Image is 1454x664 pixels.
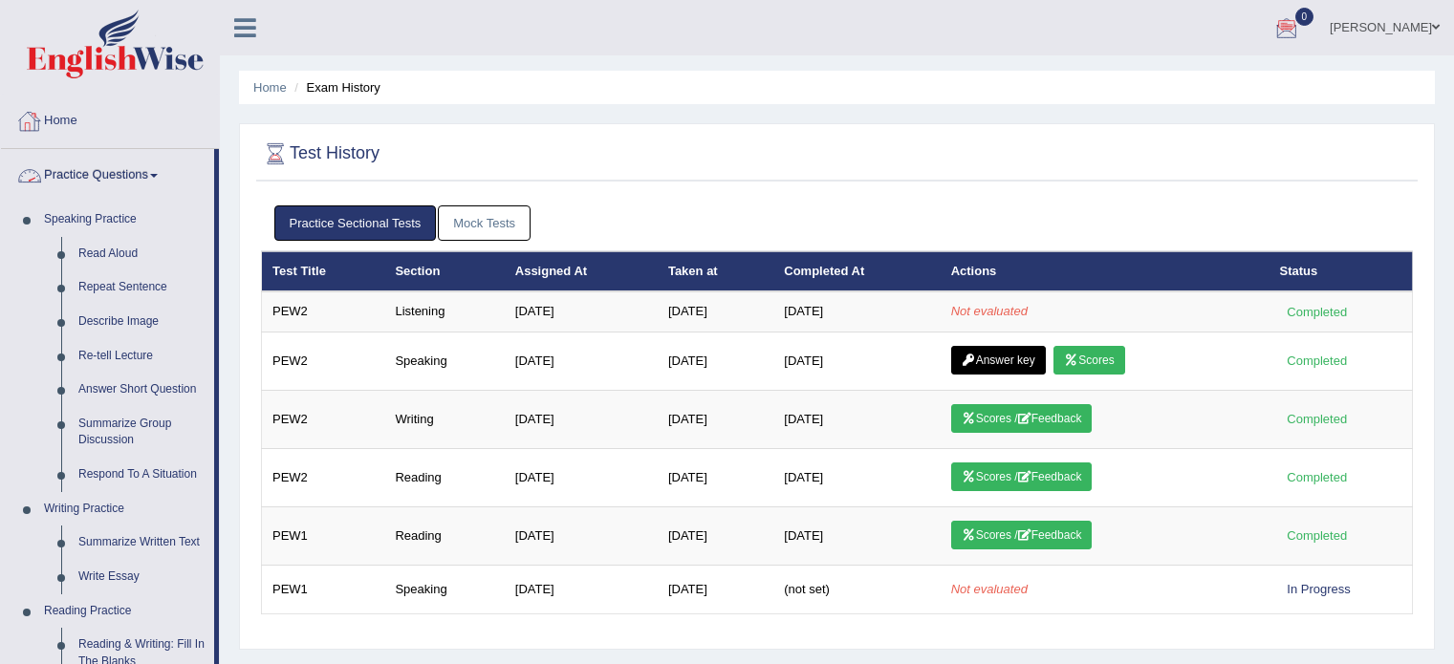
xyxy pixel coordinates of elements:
li: Exam History [290,78,380,96]
td: [DATE] [505,448,658,506]
a: Answer Short Question [70,373,214,407]
td: [DATE] [505,390,658,448]
td: PEW1 [262,565,385,613]
td: PEW1 [262,506,385,565]
a: Describe Image [70,305,214,339]
a: Practice Questions [1,149,214,197]
td: Speaking [384,332,504,390]
h2: Test History [261,139,380,168]
em: Not evaluated [951,304,1028,318]
td: [DATE] [658,291,773,332]
a: Writing Practice [35,492,214,526]
a: Write Essay [70,560,214,594]
a: Speaking Practice [35,203,214,237]
a: Summarize Written Text [70,525,214,560]
a: Read Aloud [70,237,214,271]
td: [DATE] [658,506,773,565]
td: [DATE] [658,565,773,613]
a: Scores /Feedback [951,521,1093,549]
td: [DATE] [505,332,658,390]
td: [DATE] [658,448,773,506]
th: Taken at [658,251,773,291]
div: Completed [1280,467,1355,487]
th: Section [384,251,504,291]
div: Completed [1280,409,1355,429]
a: Scores [1053,346,1124,375]
td: [DATE] [658,332,773,390]
div: In Progress [1280,579,1358,599]
td: Reading [384,506,504,565]
td: [DATE] [505,565,658,613]
td: [DATE] [773,506,940,565]
td: Listening [384,291,504,332]
th: Test Title [262,251,385,291]
td: [DATE] [773,332,940,390]
td: PEW2 [262,448,385,506]
a: Scores /Feedback [951,404,1093,433]
td: [DATE] [773,291,940,332]
a: Home [253,80,287,95]
span: (not set) [784,582,830,596]
div: Completed [1280,302,1355,322]
td: Speaking [384,565,504,613]
a: Reading Practice [35,594,214,629]
div: Completed [1280,525,1355,546]
td: Writing [384,390,504,448]
td: [DATE] [773,448,940,506]
th: Actions [941,251,1270,291]
span: 0 [1295,8,1314,26]
th: Status [1270,251,1413,291]
td: PEW2 [262,390,385,448]
a: Scores /Feedback [951,462,1093,491]
td: PEW2 [262,291,385,332]
td: [DATE] [773,390,940,448]
td: PEW2 [262,332,385,390]
td: [DATE] [658,390,773,448]
em: Not evaluated [951,582,1028,596]
a: Home [1,95,219,142]
td: Reading [384,448,504,506]
a: Summarize Group Discussion [70,407,214,458]
a: Practice Sectional Tests [274,205,437,241]
th: Completed At [773,251,940,291]
a: Repeat Sentence [70,270,214,305]
a: Respond To A Situation [70,458,214,492]
td: [DATE] [505,506,658,565]
a: Re-tell Lecture [70,339,214,374]
div: Completed [1280,351,1355,371]
a: Answer key [951,346,1046,375]
a: Mock Tests [438,205,531,241]
th: Assigned At [505,251,658,291]
td: [DATE] [505,291,658,332]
